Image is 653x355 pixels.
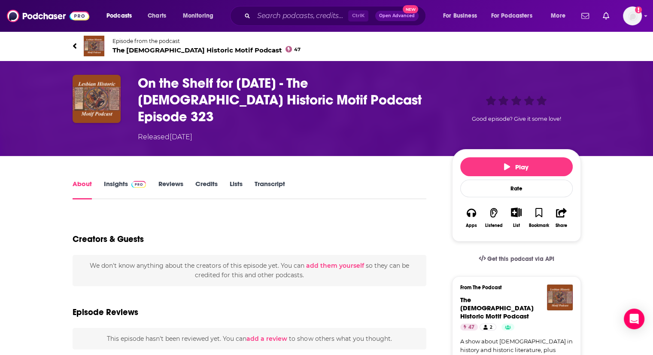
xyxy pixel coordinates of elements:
[623,6,642,25] button: Show profile menu
[106,10,132,22] span: Podcasts
[112,38,301,44] span: Episode from the podcast
[131,181,146,188] img: Podchaser Pro
[403,5,418,13] span: New
[472,248,561,269] a: Get this podcast via API
[460,180,573,197] div: Rate
[7,8,89,24] img: Podchaser - Follow, Share and Rate Podcasts
[623,6,642,25] img: User Profile
[491,10,532,22] span: For Podcasters
[528,223,549,228] div: Bookmark
[486,9,545,23] button: open menu
[551,10,565,22] span: More
[507,208,525,217] button: Show More Button
[254,9,348,23] input: Search podcasts, credits, & more...
[104,180,146,199] a: InsightsPodchaser Pro
[528,202,550,233] button: Bookmark
[599,9,613,23] a: Show notifications dropdown
[547,285,573,310] img: The Lesbian Historic Motif Podcast
[513,223,520,228] div: List
[158,180,183,199] a: Reviews
[73,36,327,56] a: The Lesbian Historic Motif PodcastEpisode from the podcastThe [DEMOGRAPHIC_DATA] Historic Motif P...
[468,323,474,332] span: 47
[254,180,285,199] a: Transcript
[505,202,527,233] div: Show More ButtonList
[460,202,483,233] button: Apps
[635,6,642,13] svg: Add a profile image
[112,46,301,54] span: The [DEMOGRAPHIC_DATA] Historic Motif Podcast
[437,9,488,23] button: open menu
[294,48,301,52] span: 47
[504,163,528,171] span: Play
[100,9,143,23] button: open menu
[545,9,576,23] button: open menu
[306,262,364,269] button: add them yourself
[623,6,642,25] span: Logged in as ei1745
[556,223,567,228] div: Share
[379,14,415,18] span: Open Advanced
[460,296,534,320] span: The [DEMOGRAPHIC_DATA] Historic Motif Podcast
[73,180,92,199] a: About
[138,132,192,142] div: Released [DATE]
[238,6,434,26] div: Search podcasts, credits, & more...
[375,11,419,21] button: Open AdvancedNew
[195,180,217,199] a: Credits
[73,75,121,123] img: On the Shelf for September 2025 - The Lesbian Historic Motif Podcast Episode 323
[485,223,503,228] div: Listened
[348,10,368,21] span: Ctrl K
[460,285,566,291] h3: From The Podcast
[107,335,392,343] span: This episode hasn't been reviewed yet. You can to show others what you thought.
[550,202,572,233] button: Share
[142,9,171,23] a: Charts
[472,116,561,122] span: Good episode? Give it some love!
[624,309,644,329] div: Open Intercom Messenger
[487,255,554,263] span: Get this podcast via API
[460,324,478,331] a: 47
[148,10,166,22] span: Charts
[578,9,592,23] a: Show notifications dropdown
[90,262,409,279] span: We don't know anything about the creators of this episode yet . You can so they can be credited f...
[480,324,496,331] a: 2
[466,223,477,228] div: Apps
[84,36,104,56] img: The Lesbian Historic Motif Podcast
[229,180,242,199] a: Lists
[460,157,573,176] button: Play
[138,75,438,125] h1: On the Shelf for September 2025 - The Lesbian Historic Motif Podcast Episode 323
[177,9,225,23] button: open menu
[443,10,477,22] span: For Business
[73,234,144,245] h2: Creators & Guests
[490,323,492,332] span: 2
[483,202,505,233] button: Listened
[460,296,534,320] a: The Lesbian Historic Motif Podcast
[183,10,213,22] span: Monitoring
[246,334,287,343] button: add a review
[73,307,138,318] h3: Episode Reviews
